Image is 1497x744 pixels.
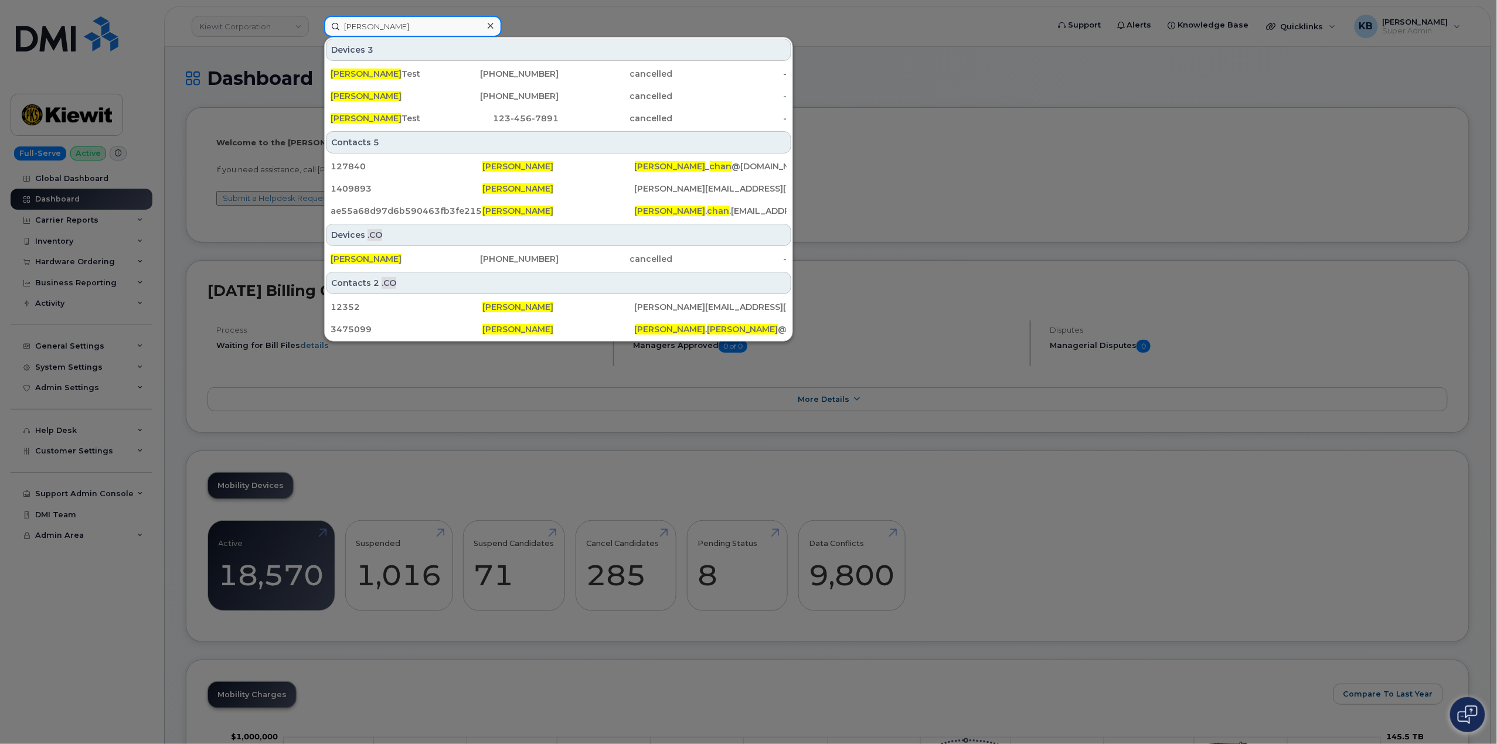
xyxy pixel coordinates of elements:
div: [PERSON_NAME][EMAIL_ADDRESS][PERSON_NAME][DOMAIN_NAME] [635,183,787,194]
span: 2 [373,277,379,289]
div: - [673,90,787,102]
div: cancelled [559,253,673,265]
div: 123-456-7891 [445,112,559,124]
span: [PERSON_NAME] [331,254,402,264]
span: [PERSON_NAME] [482,302,553,312]
span: 3 [368,44,373,56]
div: - [673,112,787,124]
div: Test [331,68,445,80]
div: 127840 [331,161,482,172]
span: .CO [368,229,382,241]
span: [PERSON_NAME] [482,161,553,172]
a: 127840[PERSON_NAME][PERSON_NAME]_chan@[DOMAIN_NAME] [326,156,791,177]
span: [PERSON_NAME] [482,324,553,335]
div: [PHONE_NUMBER] [445,253,559,265]
div: Contacts [326,272,791,294]
span: [PERSON_NAME] [635,161,706,172]
div: 1409893 [331,183,482,194]
div: 12352 [331,301,482,313]
a: [PERSON_NAME]Test123-456-7891cancelled- [326,108,791,129]
span: [PERSON_NAME] [331,113,402,124]
a: [PERSON_NAME][PHONE_NUMBER]cancelled- [326,248,791,269]
a: [PERSON_NAME]Test[PHONE_NUMBER]cancelled- [326,63,791,84]
a: 12352[PERSON_NAME][PERSON_NAME][EMAIL_ADDRESS][DOMAIN_NAME] [326,296,791,318]
div: . .[EMAIL_ADDRESS][DOMAIN_NAME] [635,205,787,217]
div: 3475099 [331,323,482,335]
span: [PERSON_NAME] [331,69,402,79]
span: [PERSON_NAME] [635,324,706,335]
div: cancelled [559,68,673,80]
span: 5 [373,136,379,148]
div: _ @[DOMAIN_NAME] [635,161,787,172]
img: Open chat [1458,705,1478,724]
div: [PHONE_NUMBER] [445,90,559,102]
div: Test [331,112,445,124]
div: Devices [326,224,791,246]
span: chan [710,161,732,172]
div: . @[DOMAIN_NAME] [635,323,787,335]
span: [PERSON_NAME] [707,324,778,335]
div: [PHONE_NUMBER] [445,68,559,80]
a: 1409893[PERSON_NAME][PERSON_NAME][EMAIL_ADDRESS][PERSON_NAME][DOMAIN_NAME] [326,178,791,199]
span: [PERSON_NAME] [482,206,553,216]
div: - [673,68,787,80]
span: [PERSON_NAME] [482,183,553,194]
a: ae55a68d97d6b590463fb3fe2153af88[PERSON_NAME][PERSON_NAME].chan.[EMAIL_ADDRESS][DOMAIN_NAME] [326,200,791,221]
div: ae55a68d97d6b590463fb3fe2153af88 [331,205,482,217]
div: cancelled [559,90,673,102]
div: Contacts [326,131,791,153]
div: Devices [326,39,791,61]
span: .CO [382,277,396,289]
div: [PERSON_NAME][EMAIL_ADDRESS][DOMAIN_NAME] [635,301,787,313]
span: chan [707,206,730,216]
span: [PERSON_NAME] [331,91,402,101]
div: cancelled [559,112,673,124]
span: [PERSON_NAME] [635,206,706,216]
div: - [673,253,787,265]
a: 3475099[PERSON_NAME][PERSON_NAME].[PERSON_NAME]@[DOMAIN_NAME] [326,319,791,340]
a: [PERSON_NAME][PHONE_NUMBER]cancelled- [326,86,791,107]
